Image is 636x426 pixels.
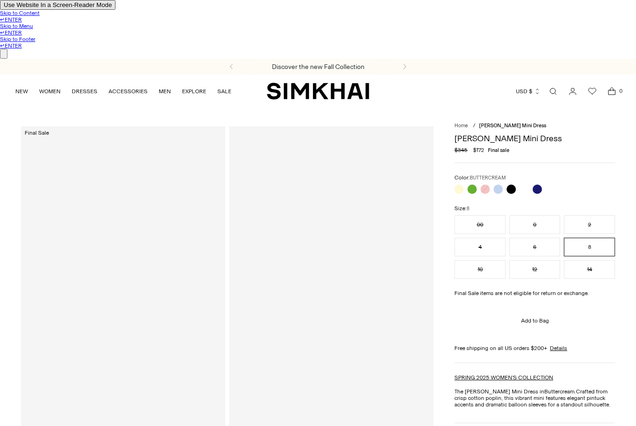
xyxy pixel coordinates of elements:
a: EXPLORE [182,81,206,102]
a: NEW [15,81,28,102]
a: Home [454,123,468,129]
button: 12 [509,260,561,279]
span: Add to Bag [521,317,549,324]
a: SPRING 2025 WOMEN'S COLLECTION [454,374,553,381]
button: USD $ [516,81,541,102]
span: $172 [473,147,484,153]
span: 8 [467,206,469,212]
button: Add to Bag [454,309,615,332]
a: MEN [159,81,171,102]
button: 2 [564,215,615,234]
a: WOMEN [39,81,61,102]
button: 14 [564,260,615,279]
a: SALE [217,81,231,102]
a: ACCESSORIES [108,81,148,102]
a: Open search modal [544,82,562,101]
p: The [PERSON_NAME] Mini Dress in Crafted from crisp cotton poplin, this vibrant mini features eleg... [454,388,615,408]
div: / [473,123,475,129]
button: 10 [454,260,506,279]
span: [PERSON_NAME] Mini Dress [479,123,546,129]
label: Color: [454,174,506,181]
a: Details [550,345,567,351]
a: DRESSES [72,81,97,102]
strong: Final Sale items are not eligible for return or exchange. [454,290,589,296]
label: Size: [454,205,469,212]
button: 00 [454,215,506,234]
span: 0 [616,87,625,95]
a: Discover the new Fall Collection [272,63,365,71]
a: Go to the account page [563,82,582,101]
button: 6 [509,238,561,256]
button: 4 [454,238,506,256]
a: Open cart modal [602,82,621,101]
strong: Buttercream. [544,388,576,395]
nav: breadcrumbs [454,123,615,129]
button: 0 [509,215,561,234]
s: $345 [454,147,467,153]
button: 8 [564,238,615,256]
h1: [PERSON_NAME] Mini Dress [454,134,615,143]
span: BUTTERCREAM [470,175,506,181]
a: Wishlist [583,82,602,101]
a: SIMKHAI [267,82,369,100]
div: Free shipping on all US orders $200+ [454,345,615,351]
